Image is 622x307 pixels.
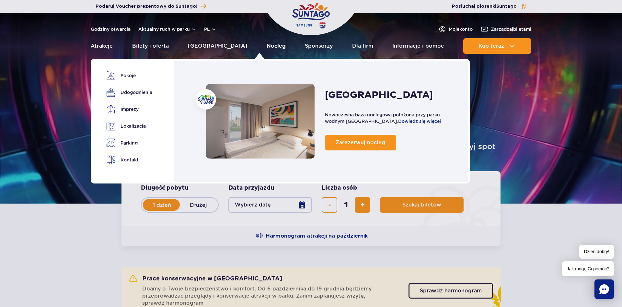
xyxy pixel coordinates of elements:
h2: [GEOGRAPHIC_DATA] [325,89,433,101]
a: Imprezy [106,105,150,114]
a: Parking [106,138,150,148]
div: Chat [594,279,614,299]
a: Pokoje [106,71,150,80]
span: Jak mogę Ci pomóc? [562,261,614,276]
a: Bilety i oferta [132,38,169,54]
a: Udogodnienia [106,88,150,97]
a: Lokalizacja [106,122,150,131]
a: [GEOGRAPHIC_DATA] [188,38,247,54]
img: Suntago [198,95,214,104]
span: Zarezerwuj nocleg [336,139,385,146]
button: Aktualny ruch w parku [138,27,196,32]
button: Kup teraz [463,38,531,54]
a: Dowiedz się więcej [398,119,441,124]
a: Zarządzajbiletami [480,25,531,33]
a: Mojekonto [438,25,473,33]
a: Kontakt [106,155,150,165]
a: Nocleg [206,84,315,159]
span: Zarządzaj biletami [491,26,531,32]
p: Nowoczesna baza noclegowa położona przy parku wodnym [GEOGRAPHIC_DATA]. [325,112,455,124]
span: Moje konto [449,26,473,32]
button: pl [204,26,216,32]
span: Kup teraz [478,43,504,49]
a: Nocleg [267,38,286,54]
span: Dzień dobry! [579,245,614,259]
a: Informacje i pomoc [392,38,444,54]
a: Dla firm [352,38,373,54]
a: Sponsorzy [305,38,333,54]
a: Godziny otwarcia [91,26,131,32]
a: Atrakcje [91,38,113,54]
a: Zarezerwuj nocleg [325,135,396,150]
